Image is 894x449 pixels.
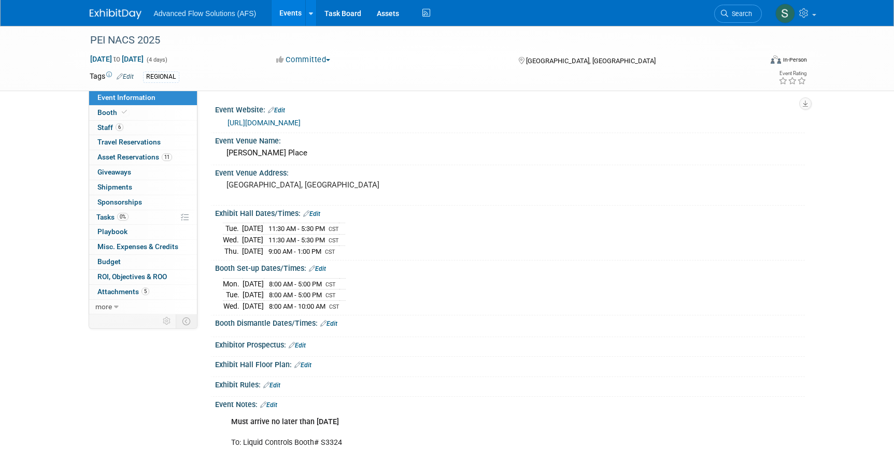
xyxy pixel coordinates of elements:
span: Tasks [96,213,129,221]
span: 11:30 AM - 5:30 PM [268,225,325,233]
span: (4 days) [146,56,167,63]
span: Asset Reservations [97,153,172,161]
button: Committed [273,54,334,65]
td: Tue. [223,289,243,301]
span: 8:00 AM - 10:00 AM [269,302,325,310]
a: Travel Reservations [89,135,197,150]
span: CST [325,281,336,288]
td: [DATE] [243,300,264,311]
span: more [95,302,112,311]
span: 11 [162,153,172,161]
td: Wed. [223,235,242,246]
span: [DATE] [DATE] [90,54,144,64]
a: Edit [294,361,311,369]
a: more [89,300,197,314]
div: Event Rating [778,71,806,76]
div: REGIONAL [143,71,179,82]
td: Tags [90,71,134,83]
div: Exhibit Hall Floor Plan: [215,357,805,370]
a: Edit [303,210,320,218]
a: Attachments5 [89,285,197,299]
div: PEI NACS 2025 [87,31,746,50]
span: 11:30 AM - 5:30 PM [268,236,325,244]
a: Search [714,5,762,23]
a: Booth [89,106,197,120]
a: Sponsorships [89,195,197,210]
img: Format-Inperson.png [771,55,781,64]
td: Toggle Event Tabs [176,314,197,328]
a: Asset Reservations11 [89,150,197,165]
a: Edit [320,320,337,327]
a: Edit [260,401,277,409]
div: Exhibit Hall Dates/Times: [215,206,805,219]
td: Tue. [223,223,242,235]
b: Must arrive no later than [DATE] [231,417,339,426]
span: Search [728,10,752,18]
span: Advanced Flow Solutions (AFS) [154,9,257,18]
span: Playbook [97,227,127,236]
pre: [GEOGRAPHIC_DATA], [GEOGRAPHIC_DATA] [226,180,449,190]
span: Budget [97,257,121,266]
td: [DATE] [242,245,263,256]
div: Exhibit Rules: [215,377,805,390]
span: ROI, Objectives & ROO [97,272,167,281]
span: CST [329,303,339,310]
span: Giveaways [97,168,131,176]
td: Personalize Event Tab Strip [158,314,176,328]
a: Edit [263,382,280,389]
span: 8:00 AM - 5:00 PM [269,291,322,299]
div: Event Website: [215,102,805,115]
a: Edit [289,342,306,349]
span: Sponsorships [97,198,142,206]
a: Edit [117,73,134,80]
td: [DATE] [243,289,264,301]
img: ExhibitDay [90,9,141,19]
a: Shipments [89,180,197,195]
div: Event Notes: [215,397,805,410]
span: to [112,55,122,63]
td: Thu. [223,245,242,256]
div: Event Venue Name: [215,133,805,146]
span: CST [325,249,335,255]
td: [DATE] [242,235,263,246]
a: Staff6 [89,121,197,135]
span: [GEOGRAPHIC_DATA], [GEOGRAPHIC_DATA] [526,57,656,65]
div: Event Venue Address: [215,165,805,178]
a: ROI, Objectives & ROO [89,270,197,284]
a: [URL][DOMAIN_NAME] [228,119,301,127]
span: 6 [116,123,123,131]
div: Booth Set-up Dates/Times: [215,260,805,274]
a: Edit [268,107,285,114]
a: Giveaways [89,165,197,180]
div: In-Person [783,56,807,64]
span: Shipments [97,183,132,191]
td: Wed. [223,300,243,311]
span: Booth [97,108,129,117]
a: Budget [89,255,197,269]
a: Playbook [89,225,197,239]
div: Booth Dismantle Dates/Times: [215,315,805,329]
span: 9:00 AM - 1:00 PM [268,248,321,255]
td: [DATE] [242,223,263,235]
span: 8:00 AM - 5:00 PM [269,280,322,288]
span: Attachments [97,287,149,296]
div: Exhibitor Prospectus: [215,337,805,351]
span: CST [329,237,339,244]
i: Booth reservation complete [122,109,127,115]
span: Misc. Expenses & Credits [97,242,178,251]
span: CST [329,226,339,233]
td: [DATE] [243,278,264,289]
div: Event Format [701,54,807,69]
a: Misc. Expenses & Credits [89,240,197,254]
a: Event Information [89,91,197,105]
a: Tasks0% [89,210,197,225]
span: 0% [117,213,129,221]
a: Edit [309,265,326,272]
span: 5 [141,287,149,295]
span: Staff [97,123,123,132]
td: Mon. [223,278,243,289]
span: CST [325,292,336,299]
img: Steve McAnally [775,4,795,23]
span: Travel Reservations [97,138,161,146]
span: Event Information [97,93,155,102]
